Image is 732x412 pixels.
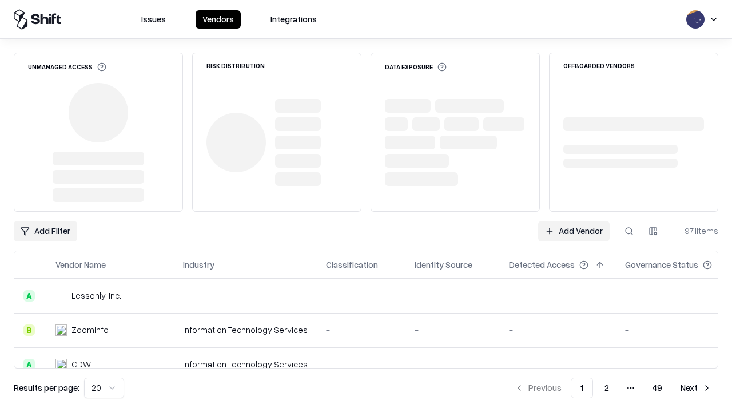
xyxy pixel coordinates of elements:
[415,259,472,271] div: Identity Source
[625,324,730,336] div: -
[134,10,173,29] button: Issues
[509,358,607,370] div: -
[326,259,378,271] div: Classification
[183,324,308,336] div: Information Technology Services
[71,290,121,302] div: Lessonly, Inc.
[595,378,618,398] button: 2
[28,62,106,72] div: Unmanaged Access
[55,290,67,302] img: Lessonly, Inc.
[326,290,396,302] div: -
[326,324,396,336] div: -
[196,10,241,29] button: Vendors
[643,378,671,398] button: 49
[183,290,308,302] div: -
[23,324,35,336] div: B
[55,324,67,336] img: ZoomInfo
[183,259,214,271] div: Industry
[625,259,698,271] div: Governance Status
[563,62,635,69] div: Offboarded Vendors
[55,259,106,271] div: Vendor Name
[183,358,308,370] div: Information Technology Services
[415,290,491,302] div: -
[71,358,91,370] div: CDW
[385,62,447,72] div: Data Exposure
[674,378,718,398] button: Next
[509,290,607,302] div: -
[625,358,730,370] div: -
[71,324,109,336] div: ZoomInfo
[23,290,35,302] div: A
[23,359,35,370] div: A
[571,378,593,398] button: 1
[326,358,396,370] div: -
[264,10,324,29] button: Integrations
[14,221,77,241] button: Add Filter
[509,259,575,271] div: Detected Access
[673,225,718,237] div: 971 items
[55,359,67,370] img: CDW
[415,358,491,370] div: -
[14,382,79,394] p: Results per page:
[206,62,265,69] div: Risk Distribution
[415,324,491,336] div: -
[509,324,607,336] div: -
[625,290,730,302] div: -
[538,221,610,241] a: Add Vendor
[508,378,718,398] nav: pagination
